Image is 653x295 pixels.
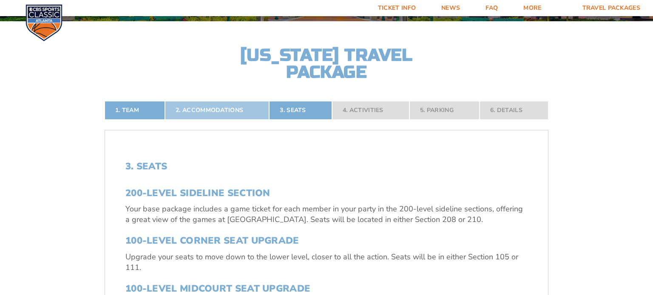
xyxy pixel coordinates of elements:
a: 2. Accommodations [165,101,269,120]
h3: 200-Level Sideline Section [125,188,528,199]
p: Your base package includes a game ticket for each member in your party in the 200-level sideline ... [125,204,528,225]
a: 1. Team [105,101,165,120]
p: Upgrade your seats to move down to the lower level, closer to all the action. Seats will be in ei... [125,252,528,273]
h3: 100-Level Midcourt Seat Upgrade [125,283,528,294]
h3: 100-Level Corner Seat Upgrade [125,235,528,246]
h2: [US_STATE] Travel Package [233,47,420,81]
img: CBS Sports Classic [26,4,62,41]
h2: 3. Seats [125,161,528,172]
